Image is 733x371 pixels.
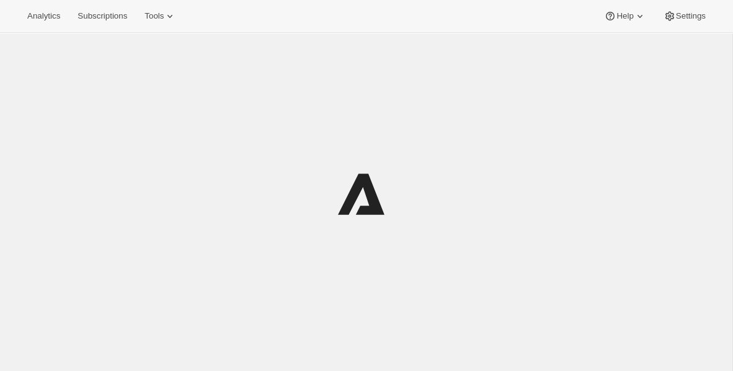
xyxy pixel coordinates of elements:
[144,11,164,21] span: Tools
[20,7,68,25] button: Analytics
[597,7,653,25] button: Help
[137,7,184,25] button: Tools
[616,11,633,21] span: Help
[656,7,713,25] button: Settings
[27,11,60,21] span: Analytics
[78,11,127,21] span: Subscriptions
[70,7,135,25] button: Subscriptions
[676,11,706,21] span: Settings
